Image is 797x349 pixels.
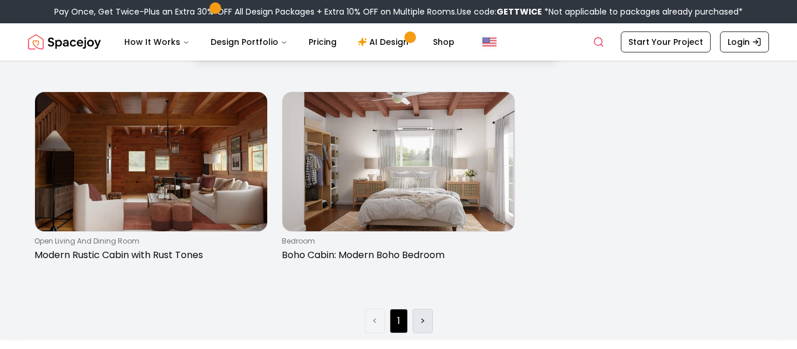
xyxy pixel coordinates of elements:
[54,6,743,17] div: Pay Once, Get Twice-Plus an Extra 30% OFF All Design Packages + Extra 10% OFF on Multiple Rooms.
[34,91,268,267] a: Modern Rustic Cabin with Rust Tonesopen living and dining roomModern Rustic Cabin with Rust Tones
[365,309,433,333] ul: Pagination
[282,92,515,231] img: Boho Cabin: Modern Boho Bedroom
[457,6,542,17] span: Use code:
[424,30,464,54] a: Shop
[115,30,199,54] button: How It Works
[35,92,267,231] img: Modern Rustic Cabin with Rust Tones
[115,30,464,54] nav: Main
[420,314,425,328] a: Next page
[299,30,346,54] a: Pricing
[621,31,711,52] a: Start Your Project
[282,91,515,267] a: Boho Cabin: Modern Boho BedroombedroomBoho Cabin: Modern Boho Bedroom
[201,30,297,54] button: Design Portfolio
[542,6,743,17] span: *Not applicable to packages already purchased*
[348,30,421,54] a: AI Design
[282,248,511,262] p: Boho Cabin: Modern Boho Bedroom
[28,23,769,61] nav: Global
[483,35,497,49] img: United States
[28,30,101,54] a: Spacejoy
[720,31,769,52] a: Login
[34,248,263,262] p: Modern Rustic Cabin with Rust Tones
[497,6,542,17] b: GETTWICE
[28,30,101,54] img: Spacejoy Logo
[397,314,400,328] a: Page 1 is your current page
[372,314,377,328] a: Previous page
[34,237,263,246] p: open living and dining room
[282,237,511,246] p: bedroom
